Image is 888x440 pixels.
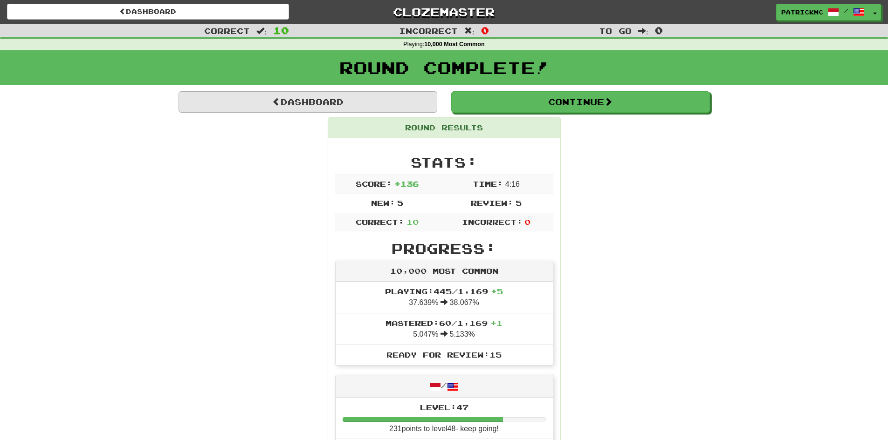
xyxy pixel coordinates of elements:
span: New: [371,198,395,207]
div: Round Results [328,118,560,138]
li: 231 points to level 48 - keep going! [336,398,553,440]
span: 0 [524,217,530,226]
span: + 136 [394,179,419,188]
a: Dashboard [179,91,437,113]
span: Correct [204,26,250,35]
span: : [256,27,267,35]
span: 10 [406,217,419,226]
div: 10,000 Most Common [336,261,553,282]
span: 4 : 16 [505,180,520,188]
span: 0 [655,25,663,36]
span: + 1 [490,318,503,327]
span: Review: [471,198,513,207]
span: Time: [473,179,503,188]
li: 5.047% 5.133% [336,313,553,345]
button: Continue [451,91,710,113]
span: Mastered: 60 / 1,169 [385,318,503,327]
span: + 5 [491,287,503,296]
span: Correct: [356,217,404,226]
span: Level: 47 [420,403,468,412]
span: / [844,7,848,14]
span: 10 [273,25,289,36]
span: 5 [397,198,403,207]
span: Playing: 445 / 1,169 [385,287,503,296]
span: : [464,27,475,35]
h1: Round Complete! [3,58,885,77]
a: Clozemaster [303,4,585,20]
span: Score: [356,179,392,188]
span: PatrickMC [781,8,823,16]
span: Incorrect [399,26,458,35]
li: 37.639% 38.067% [336,282,553,313]
a: PatrickMC / [776,4,869,20]
span: 5 [516,198,522,207]
strong: 10,000 Most Common [424,41,484,47]
span: To go [599,26,632,35]
span: 0 [481,25,489,36]
h2: Progress: [335,241,553,256]
span: Incorrect: [462,217,523,226]
span: : [638,27,648,35]
div: / [336,375,553,397]
h2: Stats: [335,155,553,170]
a: Dashboard [7,4,289,20]
span: Ready for Review: 15 [386,350,502,359]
